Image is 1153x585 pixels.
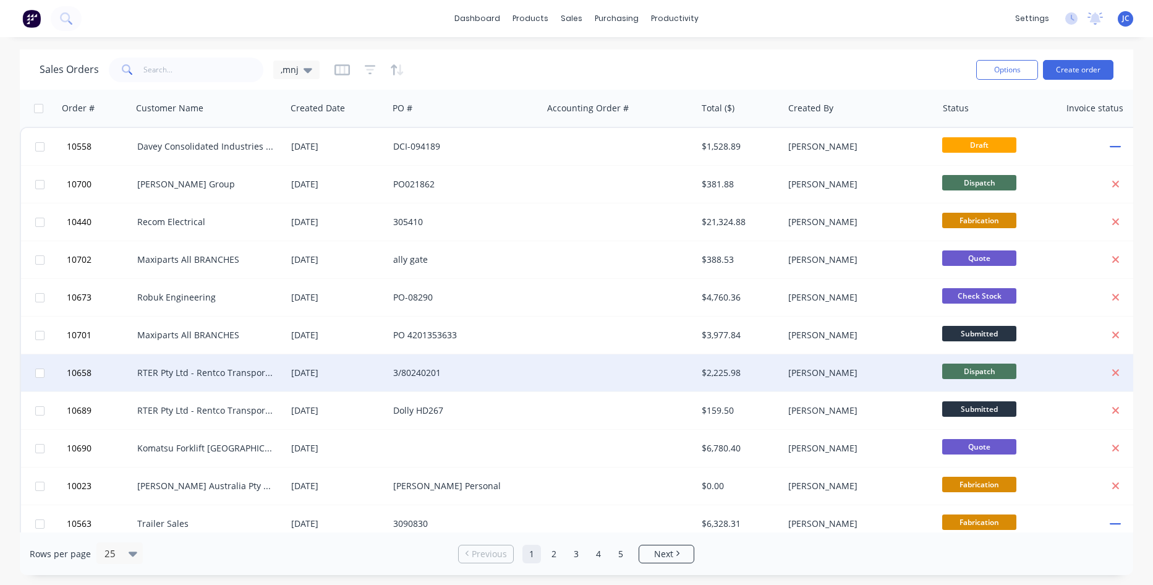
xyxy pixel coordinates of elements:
div: PO-08290 [393,291,530,304]
div: sales [555,9,589,28]
div: [PERSON_NAME] [788,254,925,266]
div: 3090830 [393,518,530,530]
div: [DATE] [291,442,383,455]
div: [DATE] [291,291,383,304]
a: Page 4 [589,545,608,563]
div: $381.88 [702,178,775,190]
span: ,mnj [281,63,299,76]
h1: Sales Orders [40,64,99,75]
button: 10701 [63,317,137,354]
div: [DATE] [291,329,383,341]
span: Fabrication [942,213,1016,228]
div: $6,780.40 [702,442,775,455]
div: [PERSON_NAME] [788,480,925,492]
div: $3,977.84 [702,329,775,341]
div: Komatsu Forklift [GEOGRAPHIC_DATA] [137,442,274,455]
span: Quote [942,439,1016,455]
div: DCI-094189 [393,140,530,153]
span: Previous [472,548,507,560]
button: 10673 [63,279,137,316]
div: $6,328.31 [702,518,775,530]
div: [PERSON_NAME] Australia Pty Ltd [137,480,274,492]
span: Fabrication [942,515,1016,530]
button: Create order [1043,60,1113,80]
div: $21,324.88 [702,216,775,228]
button: 10702 [63,241,137,278]
div: [PERSON_NAME] [788,367,925,379]
div: Created Date [291,102,345,114]
div: PO # [393,102,412,114]
div: [DATE] [291,254,383,266]
div: [PERSON_NAME] Group [137,178,274,190]
div: [DATE] [291,216,383,228]
span: 10658 [67,367,91,379]
div: [DATE] [291,140,383,153]
span: Submitted [942,401,1016,417]
div: [PERSON_NAME] [788,518,925,530]
div: [PERSON_NAME] [788,291,925,304]
div: Maxiparts All BRANCHES [137,329,274,341]
div: Created By [788,102,833,114]
div: [DATE] [291,480,383,492]
button: Options [976,60,1038,80]
div: [PERSON_NAME] [788,329,925,341]
div: [PERSON_NAME] Personal [393,480,530,492]
div: Total ($) [702,102,734,114]
a: Next page [639,548,694,560]
span: 10558 [67,140,91,153]
button: 10689 [63,392,137,429]
div: [DATE] [291,518,383,530]
div: [PERSON_NAME] [788,178,925,190]
div: PO 4201353633 [393,329,530,341]
div: [DATE] [291,178,383,190]
div: 305410 [393,216,530,228]
a: Page 2 [545,545,563,563]
div: RTER Pty Ltd - Rentco Transport Equipment Rentals [137,367,274,379]
div: Trailer Sales [137,518,274,530]
div: Invoice status [1066,102,1123,114]
span: Quote [942,250,1016,266]
span: Rows per page [30,548,91,560]
div: $2,225.98 [702,367,775,379]
button: 10440 [63,203,137,241]
span: 10701 [67,329,91,341]
a: Page 1 is your current page [522,545,541,563]
a: Previous page [459,548,513,560]
span: 10689 [67,404,91,417]
div: Robuk Engineering [137,291,274,304]
ul: Pagination [453,545,699,563]
img: Factory [22,9,41,28]
button: 10690 [63,430,137,467]
span: 10673 [67,291,91,304]
span: Draft [942,137,1016,153]
div: [PERSON_NAME] [788,216,925,228]
div: settings [1009,9,1055,28]
div: Order # [62,102,95,114]
div: $4,760.36 [702,291,775,304]
div: [PERSON_NAME] [788,404,925,417]
input: Search... [143,58,264,82]
div: [DATE] [291,367,383,379]
div: $0.00 [702,480,775,492]
a: Page 5 [611,545,630,563]
button: 10558 [63,128,137,165]
div: ally gate [393,254,530,266]
div: products [506,9,555,28]
span: Dispatch [942,175,1016,190]
span: 10690 [67,442,91,455]
span: Submitted [942,326,1016,341]
div: Status [943,102,969,114]
div: Accounting Order # [547,102,629,114]
button: 10023 [63,468,137,505]
div: RTER Pty Ltd - Rentco Transport Equipment Rentals [137,404,274,417]
div: Recom Electrical [137,216,274,228]
div: Maxiparts All BRANCHES [137,254,274,266]
span: Check Stock [942,288,1016,304]
div: $1,528.89 [702,140,775,153]
span: Fabrication [942,477,1016,492]
button: 10563 [63,505,137,542]
div: Customer Name [136,102,203,114]
div: [PERSON_NAME] [788,140,925,153]
div: PO021862 [393,178,530,190]
div: Dolly HD267 [393,404,530,417]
